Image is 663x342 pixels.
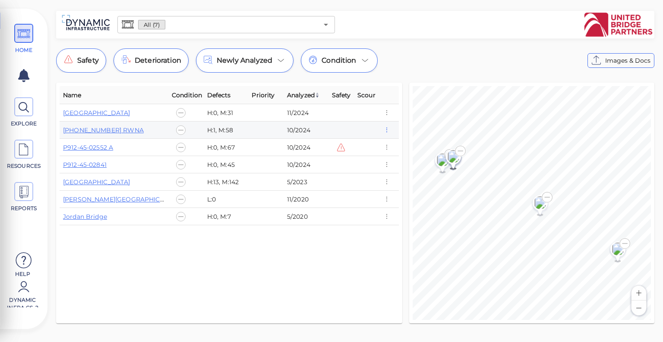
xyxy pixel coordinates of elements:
[287,143,325,152] div: 10/2024
[6,205,42,212] span: REPORTS
[4,97,43,128] a: EXPLORE
[252,90,275,100] span: Priority
[287,212,325,221] div: 5/2020
[287,178,325,186] div: 5/2023
[63,144,113,151] a: P912-45-02552 A
[587,53,654,68] button: Images & Docs
[287,126,325,134] div: 10/2024
[605,55,650,66] span: Images & Docs
[63,90,82,100] span: Name
[207,195,245,204] div: L:0
[63,195,183,203] a: [PERSON_NAME][GEOGRAPHIC_DATA]
[63,126,144,134] a: [PHONE_NUMBER] RWNA
[77,55,99,66] span: Safety
[207,143,245,152] div: H:0, M:67
[4,296,41,307] span: Dynamic Infra CS-2
[207,109,245,117] div: H:0, M:31
[63,109,130,117] a: [GEOGRAPHIC_DATA]
[315,93,320,98] img: sort_z_to_a
[631,300,646,315] button: Zoom out
[320,19,332,31] button: Open
[4,270,41,277] span: Help
[287,195,325,204] div: 11/2020
[6,120,42,128] span: EXPLORE
[207,212,245,221] div: H:0, M:7
[4,182,43,212] a: REPORTS
[6,46,42,54] span: HOME
[332,90,351,100] span: Safety
[63,178,130,186] a: [GEOGRAPHIC_DATA]
[626,303,657,336] iframe: Chat
[135,55,181,66] span: Deterioration
[63,161,107,169] a: P912-45-02841
[4,24,43,54] a: HOME
[63,213,107,221] a: Jordan Bridge
[172,90,202,100] span: Condition
[139,21,165,29] span: All (7)
[6,162,42,170] span: RESOURCES
[207,160,245,169] div: H:0, M:45
[287,90,320,100] span: Analyzed
[287,160,325,169] div: 10/2024
[287,109,325,117] div: 11/2024
[217,55,272,66] span: Newly Analyzed
[357,90,376,100] span: Scour
[322,55,356,66] span: Condition
[4,140,43,170] a: RESOURCES
[413,86,651,320] canvas: Map
[207,126,245,134] div: H:1, M:58
[207,178,245,186] div: H:13, M:142
[631,286,646,300] button: Zoom in
[207,90,231,100] span: Defects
